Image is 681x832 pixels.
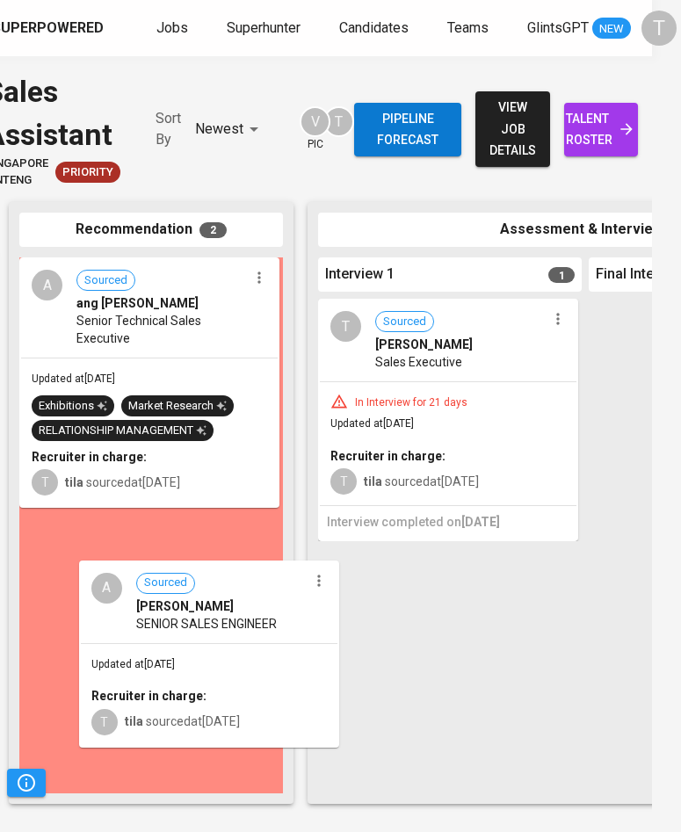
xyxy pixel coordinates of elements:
span: Interview 1 [325,264,395,285]
button: view job details [475,91,549,167]
a: Superhunter [227,18,304,40]
a: GlintsGPT NEW [527,18,631,40]
span: Pipeline forecast [368,108,447,151]
a: Jobs [156,18,192,40]
span: Priority [55,164,120,181]
span: Jobs [156,19,188,36]
button: Pipeline Triggers [7,769,46,797]
a: Teams [447,18,492,40]
span: view job details [489,97,535,162]
span: 2 [199,222,227,238]
a: Candidates [339,18,412,40]
div: V [300,106,330,137]
span: NEW [592,20,631,38]
span: talent roster [578,108,624,151]
div: Recommendation [19,213,283,247]
div: pic [300,106,330,152]
div: Newest [195,113,264,146]
span: GlintsGPT [527,19,589,36]
a: talent roster [564,103,638,156]
button: Pipeline forecast [354,103,461,156]
span: 1 [548,267,575,283]
div: New Job received from Demand Team [55,162,120,183]
p: Sort By [156,108,181,150]
p: Newest [195,119,243,140]
div: T [323,106,354,137]
span: Superhunter [227,19,301,36]
span: Candidates [339,19,409,36]
span: Teams [447,19,489,36]
div: T [641,11,677,46]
